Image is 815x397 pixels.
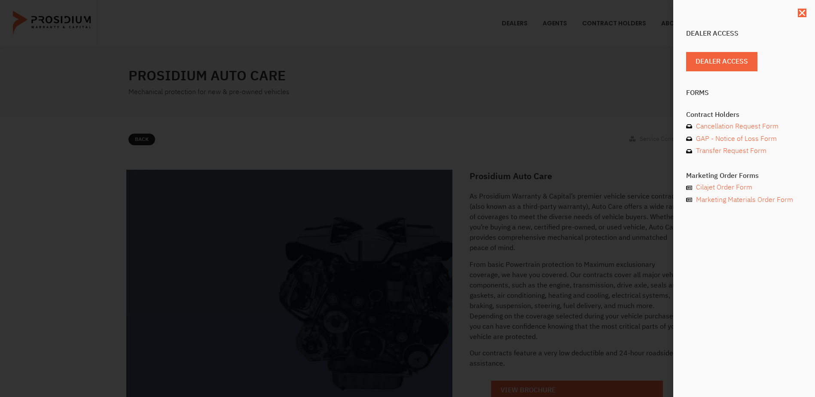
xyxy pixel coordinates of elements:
h4: Forms [686,89,802,96]
span: Dealer Access [696,55,748,68]
span: GAP - Notice of Loss Form [694,133,777,145]
span: Cilajet Order Form [694,181,752,194]
a: Dealer Access [686,52,757,71]
span: Marketing Materials Order Form [694,194,793,206]
h4: Contract Holders [686,111,802,118]
a: Close [798,9,806,17]
a: Transfer Request Form [686,145,802,157]
a: Cancellation Request Form [686,120,802,133]
a: GAP - Notice of Loss Form [686,133,802,145]
h4: Dealer Access [686,30,802,37]
a: Marketing Materials Order Form [686,194,802,206]
span: Cancellation Request Form [694,120,778,133]
h4: Marketing Order Forms [686,172,802,179]
a: Cilajet Order Form [686,181,802,194]
span: Transfer Request Form [694,145,766,157]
